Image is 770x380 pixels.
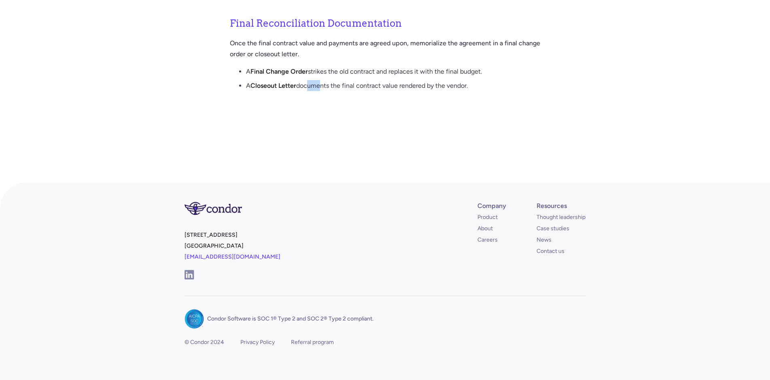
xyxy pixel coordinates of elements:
[185,338,224,346] div: © Condor 2024
[477,202,506,210] div: Company
[537,236,552,244] a: News
[477,236,498,244] a: Careers
[537,202,567,210] div: Resources
[537,213,585,221] a: Thought leadership
[246,66,541,80] li: A strikes the old contract and replaces it with the final budget.
[230,113,541,124] p: ‍
[185,229,382,269] p: [STREET_ADDRESS] [GEOGRAPHIC_DATA]
[477,225,493,233] a: About
[207,315,373,323] p: Condor Software is SOC 1® Type 2 and SOC 2® Type 2 compliant.
[250,82,296,89] strong: Closeout Letter
[230,4,541,34] h3: Final Reconciliation Documentation
[246,80,541,94] li: A documents the final contract value rendered by the vendor.
[291,338,334,346] a: Referral program
[230,96,541,107] p: ‍
[240,338,275,346] a: Privacy Policy
[537,247,564,255] a: Contact us
[250,68,308,75] strong: Final Change Order
[230,38,541,59] p: Once the final contract value and payments are agreed upon, memorialize the agreement in a final ...
[185,253,280,260] a: [EMAIL_ADDRESS][DOMAIN_NAME]
[537,225,569,233] a: Case studies
[477,213,498,221] a: Product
